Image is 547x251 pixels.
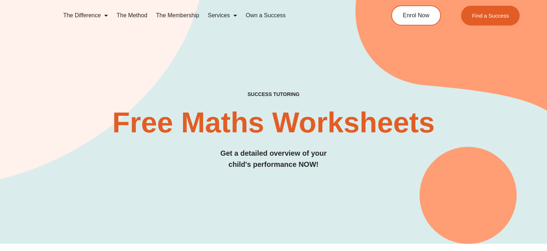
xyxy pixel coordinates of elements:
a: The Method [112,7,151,24]
a: Find a Success [461,6,520,26]
a: Own a Success [241,7,290,24]
span: Enrol Now [403,13,429,18]
a: The Membership [152,7,204,24]
h2: Free Maths Worksheets​ [27,108,520,137]
h3: Get a detailed overview of your child's performance NOW! [27,148,520,170]
a: Enrol Now [391,5,441,26]
h4: SUCCESS TUTORING​ [27,91,520,97]
span: Find a Success [472,13,509,18]
a: Services [204,7,241,24]
nav: Menu [59,7,363,24]
a: The Difference [59,7,113,24]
